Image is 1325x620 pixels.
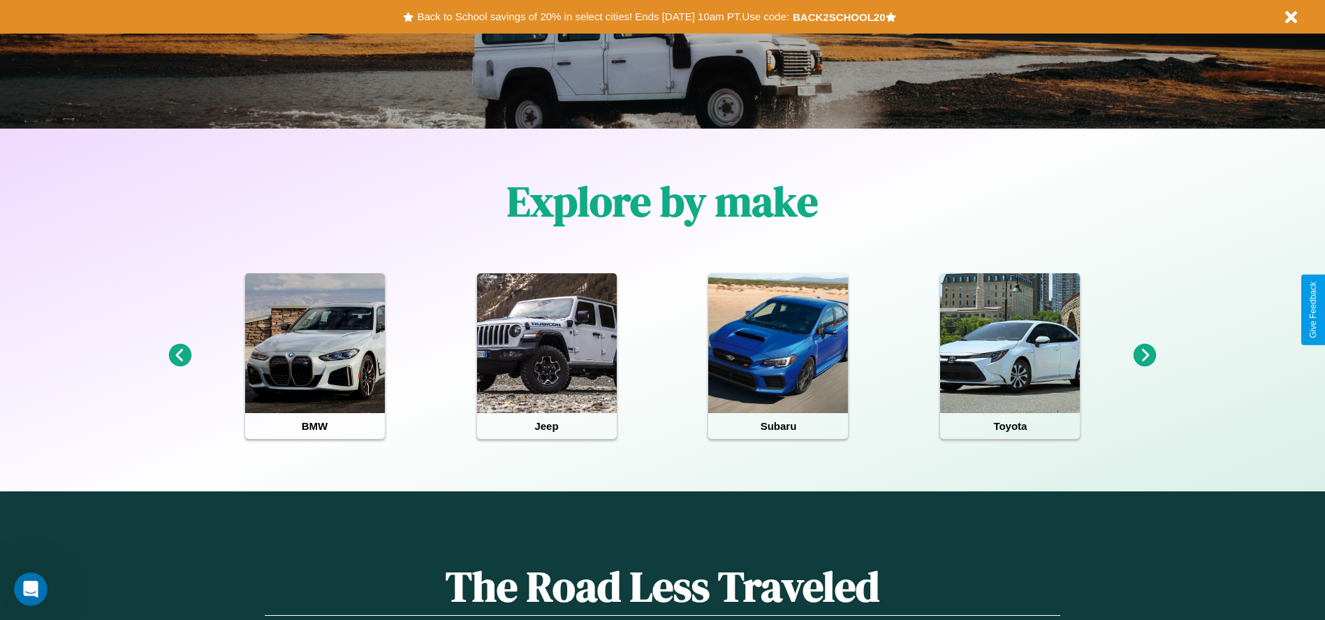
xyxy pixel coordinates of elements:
[477,413,617,439] h4: Jeep
[793,11,886,23] b: BACK2SCHOOL20
[413,7,792,27] button: Back to School savings of 20% in select cities! Ends [DATE] 10am PT.Use code:
[265,558,1060,616] h1: The Road Less Traveled
[708,413,848,439] h4: Subaru
[1308,282,1318,338] div: Give Feedback
[940,413,1080,439] h4: Toyota
[245,413,385,439] h4: BMW
[507,173,818,230] h1: Explore by make
[14,572,47,606] iframe: Intercom live chat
